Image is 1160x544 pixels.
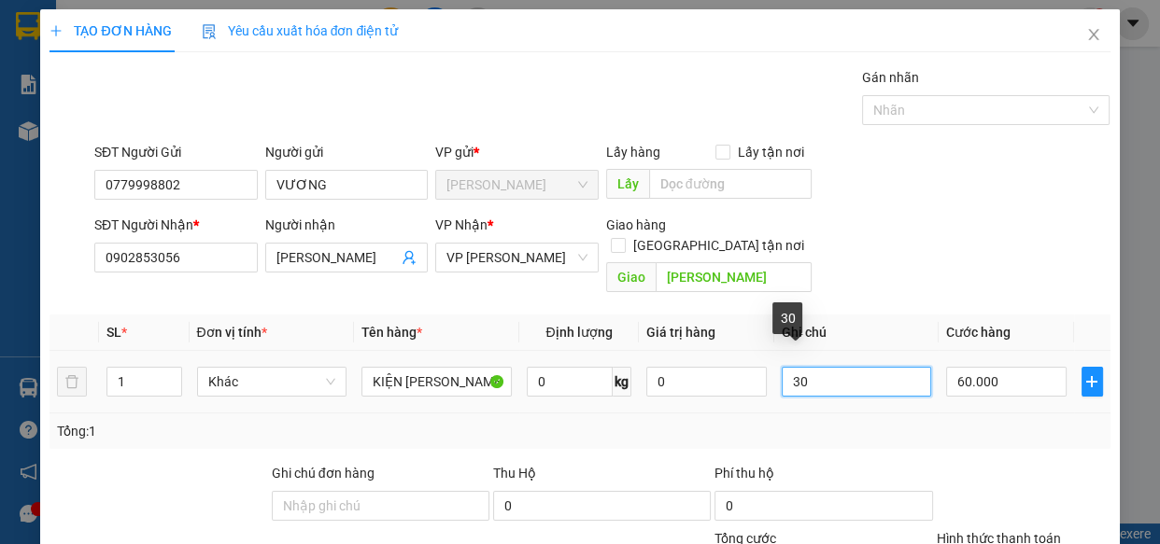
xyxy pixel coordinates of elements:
span: TẠO ĐƠN HÀNG [50,23,171,38]
span: Lấy tận nơi [730,142,812,162]
div: 30 [772,302,802,334]
span: user-add [402,250,417,265]
span: Giao hàng [606,217,666,232]
input: 0 [646,367,767,397]
span: Yêu cầu xuất hóa đơn điện tử [202,23,399,38]
label: Gán nhãn [862,70,919,85]
span: CR : [14,122,43,142]
span: kg [613,367,631,397]
button: delete [57,367,87,397]
span: SL [106,325,121,340]
span: Cước hàng [946,325,1011,340]
div: PHONG [178,61,329,83]
span: Tên hàng [361,325,422,340]
div: 30.000 [14,120,168,143]
span: [GEOGRAPHIC_DATA] tận nơi [626,235,812,256]
div: Người nhận [265,215,429,235]
span: Gửi: [16,16,45,35]
img: icon [202,24,217,39]
span: Hồ Chí Minh [446,171,587,199]
input: Ghi Chú [782,367,932,397]
button: Close [1068,9,1120,62]
div: Phí thu hộ [714,463,932,491]
span: Khác [208,368,336,396]
span: Thu Hộ [493,466,536,481]
input: Dọc đường [656,262,812,292]
div: Người gửi [265,142,429,162]
div: TÍN [16,58,165,80]
span: Nhận: [178,18,223,37]
div: Tổng: 1 [57,421,449,441]
span: Lấy [606,169,649,199]
span: plus [1082,374,1102,389]
span: Lấy hàng [606,145,660,160]
label: Ghi chú đơn hàng [272,466,375,481]
div: VP gửi [435,142,599,162]
div: 0947225569 [178,83,329,109]
span: plus [50,24,63,37]
input: VD: Bàn, Ghế [361,367,512,397]
input: Ghi chú đơn hàng [272,491,489,521]
span: Định lượng [545,325,612,340]
th: Ghi chú [774,314,940,351]
span: Đơn vị tính [197,325,267,340]
button: plus [1082,367,1103,397]
span: close [1086,27,1101,42]
div: VP [PERSON_NAME] [178,16,329,61]
span: VP Phan Rang [446,244,587,272]
div: [PERSON_NAME] [16,16,165,58]
div: 0344844475 [16,80,165,106]
span: VP Nhận [435,217,488,232]
span: Giá trị hàng [646,325,715,340]
span: Giao [606,262,656,292]
input: Dọc đường [649,169,812,199]
div: SĐT Người Nhận [94,215,258,235]
div: SĐT Người Gửi [94,142,258,162]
